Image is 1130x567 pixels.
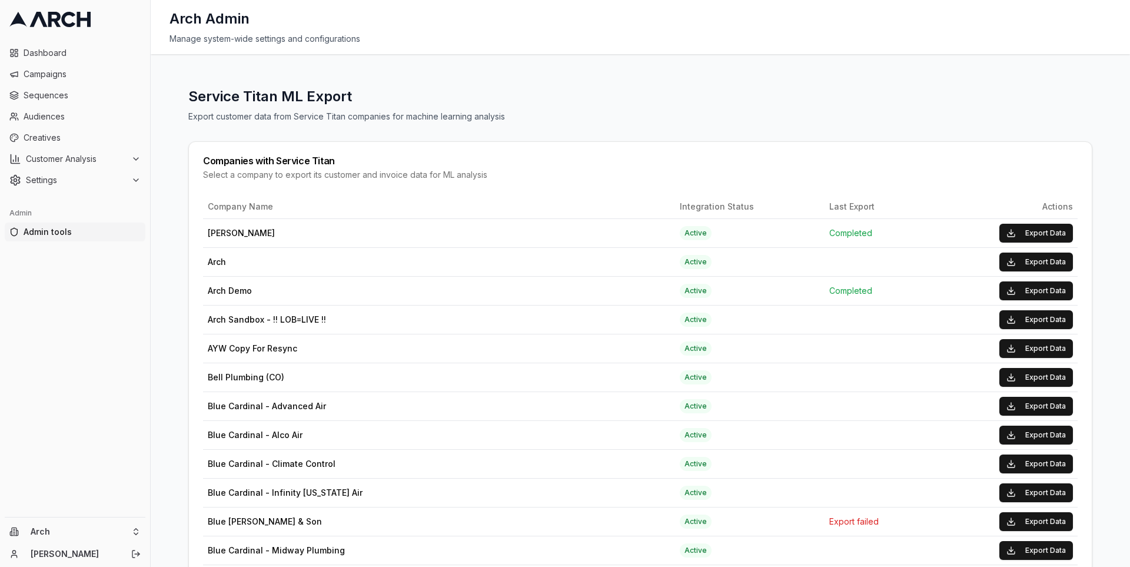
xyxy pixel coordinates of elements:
span: Campaigns [24,68,141,80]
span: Customer Analysis [26,153,127,165]
button: Export Data [999,541,1073,560]
span: Active [680,284,712,298]
td: Blue Cardinal - Midway Plumbing [203,536,675,565]
span: Active [680,399,712,413]
button: Export Data [999,253,1073,271]
td: Blue Cardinal - Advanced Air [203,392,675,420]
button: Arch [5,522,145,541]
button: Export Data [999,455,1073,473]
a: [PERSON_NAME] [31,548,118,560]
span: Admin tools [24,226,141,238]
span: Active [680,543,712,558]
span: Active [680,428,712,442]
span: Active [680,486,712,500]
h1: Arch Admin [169,9,250,28]
button: Export Data [999,224,1073,243]
a: Creatives [5,128,145,147]
span: Completed [829,228,872,238]
td: AYW Copy For Resync [203,334,675,363]
a: Audiences [5,107,145,126]
span: Active [680,515,712,529]
span: Export failed [829,516,879,526]
span: Completed [829,286,872,296]
button: Export Data [999,397,1073,416]
button: Export Data [999,426,1073,445]
span: Arch [31,526,127,537]
td: [PERSON_NAME] [203,218,675,247]
span: Sequences [24,89,141,101]
p: Export customer data from Service Titan companies for machine learning analysis [188,111,1092,122]
div: Companies with Service Titan [203,156,1078,165]
button: Export Data [999,368,1073,387]
span: Settings [26,174,127,186]
button: Export Data [999,339,1073,358]
td: Blue Cardinal - Alco Air [203,420,675,449]
span: Active [680,341,712,356]
td: Arch [203,247,675,276]
button: Export Data [999,512,1073,531]
button: Export Data [999,310,1073,329]
td: Blue Cardinal - Infinity [US_STATE] Air [203,478,675,507]
a: Campaigns [5,65,145,84]
span: Creatives [24,132,141,144]
td: Arch Sandbox - !! LOB=LIVE !! [203,305,675,334]
span: Active [680,457,712,471]
th: Actions [929,195,1078,218]
button: Export Data [999,483,1073,502]
button: Log out [128,546,144,562]
a: Sequences [5,86,145,105]
td: Blue Cardinal - Climate Control [203,449,675,478]
th: Company Name [203,195,675,218]
span: Active [680,370,712,384]
span: Audiences [24,111,141,122]
span: Active [680,313,712,327]
div: Manage system-wide settings and configurations [169,33,1111,45]
span: Active [680,226,712,240]
button: Settings [5,171,145,190]
th: Integration Status [675,195,825,218]
td: Bell Plumbing (CO) [203,363,675,392]
button: Export Data [999,281,1073,300]
div: Select a company to export its customer and invoice data for ML analysis [203,169,1078,181]
span: Dashboard [24,47,141,59]
button: Customer Analysis [5,150,145,168]
span: Active [680,255,712,269]
th: Last Export [825,195,930,218]
h1: Service Titan ML Export [188,87,1092,106]
a: Dashboard [5,44,145,62]
div: Admin [5,204,145,223]
td: Arch Demo [203,276,675,305]
td: Blue [PERSON_NAME] & Son [203,507,675,536]
a: Admin tools [5,223,145,241]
